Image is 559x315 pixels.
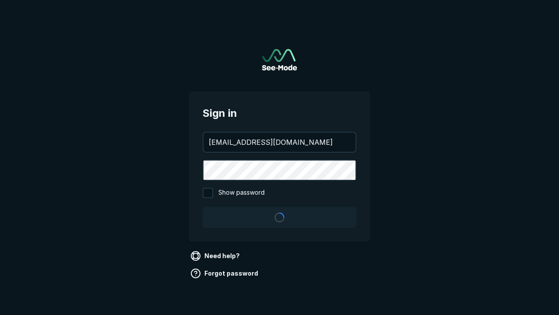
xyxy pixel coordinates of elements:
span: Sign in [203,105,356,121]
a: Need help? [189,249,243,263]
a: Go to sign in [262,49,297,70]
span: Show password [218,188,265,198]
img: See-Mode Logo [262,49,297,70]
input: your@email.com [204,133,355,152]
a: Forgot password [189,266,262,280]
